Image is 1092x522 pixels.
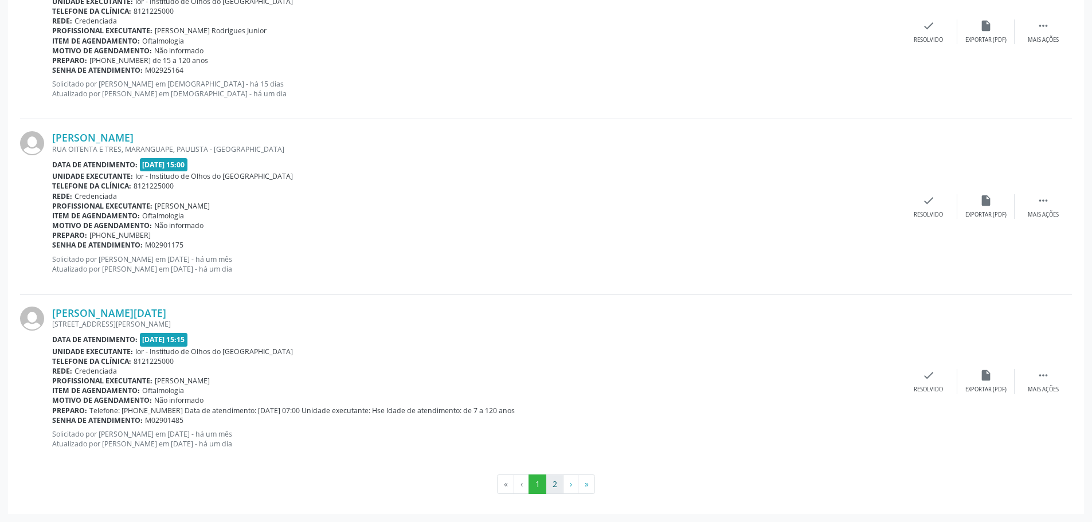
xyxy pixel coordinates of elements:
div: [STREET_ADDRESS][PERSON_NAME] [52,319,900,329]
b: Rede: [52,191,72,201]
span: 8121225000 [134,181,174,191]
div: Exportar (PDF) [965,211,1007,219]
i: insert_drive_file [980,19,992,32]
b: Preparo: [52,56,87,65]
b: Motivo de agendamento: [52,395,152,405]
span: [PERSON_NAME] [155,376,210,386]
b: Rede: [52,366,72,376]
span: M02925164 [145,65,183,75]
span: [PERSON_NAME] Rodrigues Junior [155,26,267,36]
b: Senha de atendimento: [52,415,143,425]
div: Mais ações [1028,36,1059,44]
b: Senha de atendimento: [52,240,143,250]
b: Unidade executante: [52,171,133,181]
div: Exportar (PDF) [965,386,1007,394]
img: img [20,307,44,331]
span: Não informado [154,395,203,405]
span: [DATE] 15:15 [140,333,188,346]
span: [PHONE_NUMBER] de 15 a 120 anos [89,56,208,65]
b: Rede: [52,16,72,26]
div: Resolvido [914,386,943,394]
span: M02901175 [145,240,183,250]
button: Go to page 2 [546,474,563,494]
i: insert_drive_file [980,369,992,382]
b: Profissional executante: [52,201,152,211]
b: Preparo: [52,230,87,240]
span: Oftalmologia [142,386,184,395]
b: Unidade executante: [52,347,133,356]
i: insert_drive_file [980,194,992,207]
b: Motivo de agendamento: [52,221,152,230]
p: Solicitado por [PERSON_NAME] em [DATE] - há um mês Atualizado por [PERSON_NAME] em [DATE] - há um... [52,429,900,449]
span: Oftalmologia [142,36,184,46]
span: Credenciada [75,366,117,376]
img: img [20,131,44,155]
i:  [1037,194,1050,207]
span: Não informado [154,221,203,230]
span: [PHONE_NUMBER] [89,230,151,240]
span: [PERSON_NAME] [155,201,210,211]
span: Não informado [154,46,203,56]
b: Item de agendamento: [52,36,140,46]
span: [DATE] 15:00 [140,158,188,171]
ul: Pagination [20,474,1072,494]
span: Ior - Institudo de Olhos do [GEOGRAPHIC_DATA] [135,347,293,356]
span: Ior - Institudo de Olhos do [GEOGRAPHIC_DATA] [135,171,293,181]
b: Data de atendimento: [52,160,138,170]
span: Credenciada [75,16,117,26]
span: Telefone: [PHONE_NUMBER] Data de atendimento: [DATE] 07:00 Unidade executante: Hse Idade de atend... [89,406,515,415]
div: Resolvido [914,36,943,44]
i: check [922,19,935,32]
button: Go to last page [578,474,595,494]
b: Data de atendimento: [52,335,138,344]
b: Motivo de agendamento: [52,46,152,56]
b: Profissional executante: [52,376,152,386]
span: M02901485 [145,415,183,425]
button: Go to next page [563,474,578,494]
b: Telefone da clínica: [52,356,131,366]
p: Solicitado por [PERSON_NAME] em [DEMOGRAPHIC_DATA] - há 15 dias Atualizado por [PERSON_NAME] em [... [52,79,900,99]
span: 8121225000 [134,6,174,16]
b: Telefone da clínica: [52,181,131,191]
p: Solicitado por [PERSON_NAME] em [DATE] - há um mês Atualizado por [PERSON_NAME] em [DATE] - há um... [52,254,900,274]
button: Go to page 1 [529,474,546,494]
b: Preparo: [52,406,87,415]
span: Credenciada [75,191,117,201]
div: Mais ações [1028,386,1059,394]
b: Profissional executante: [52,26,152,36]
b: Item de agendamento: [52,386,140,395]
b: Senha de atendimento: [52,65,143,75]
a: [PERSON_NAME] [52,131,134,144]
a: [PERSON_NAME][DATE] [52,307,166,319]
div: Resolvido [914,211,943,219]
i:  [1037,369,1050,382]
b: Item de agendamento: [52,211,140,221]
div: Exportar (PDF) [965,36,1007,44]
span: 8121225000 [134,356,174,366]
i: check [922,194,935,207]
b: Telefone da clínica: [52,6,131,16]
i:  [1037,19,1050,32]
div: RUA OITENTA E TRES, MARANGUAPE, PAULISTA - [GEOGRAPHIC_DATA] [52,144,900,154]
i: check [922,369,935,382]
div: Mais ações [1028,211,1059,219]
span: Oftalmologia [142,211,184,221]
